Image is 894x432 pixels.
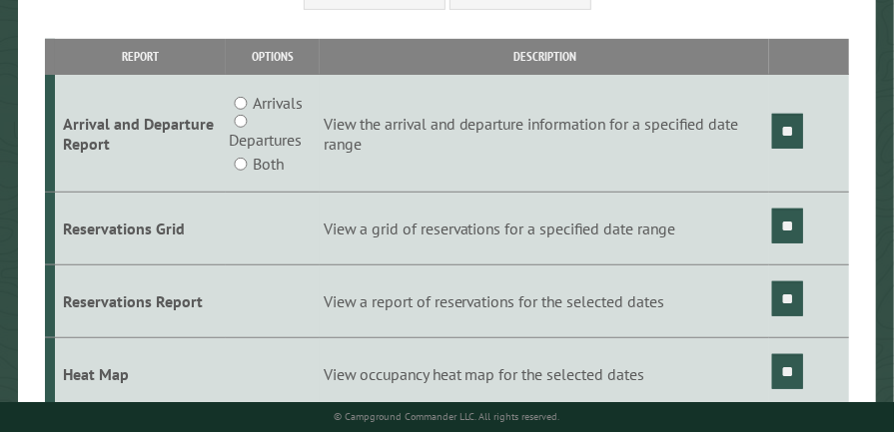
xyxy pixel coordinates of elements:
[253,91,303,115] label: Arrivals
[320,337,769,410] td: View occupancy heat map for the selected dates
[253,152,284,176] label: Both
[226,39,320,74] th: Options
[55,337,226,410] td: Heat Map
[320,75,769,193] td: View the arrival and departure information for a specified date range
[55,75,226,193] td: Arrival and Departure Report
[229,128,302,152] label: Departures
[320,193,769,265] td: View a grid of reservations for a specified date range
[55,264,226,337] td: Reservations Report
[55,39,226,74] th: Report
[320,264,769,337] td: View a report of reservations for the selected dates
[335,410,560,423] small: © Campground Commander LLC. All rights reserved.
[320,39,769,74] th: Description
[55,193,226,265] td: Reservations Grid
